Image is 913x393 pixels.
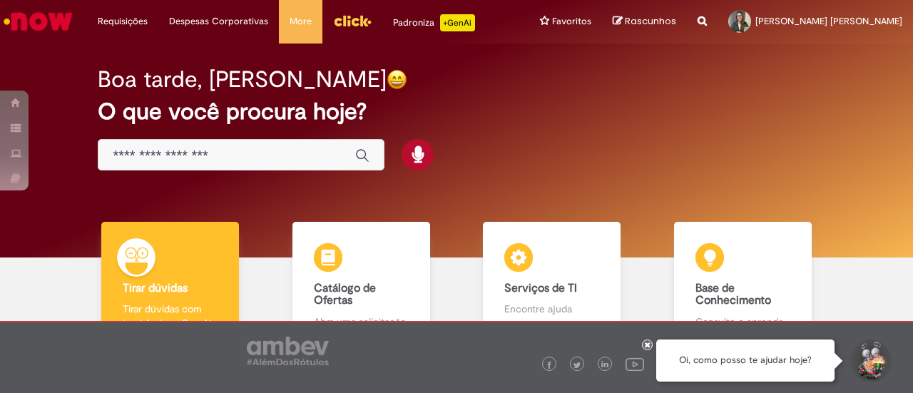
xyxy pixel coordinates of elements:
[849,340,892,382] button: Iniciar Conversa de Suporte
[552,14,591,29] span: Favoritos
[123,302,218,330] p: Tirar dúvidas com Lupi Assist e Gen Ai
[290,14,312,29] span: More
[75,222,266,345] a: Tirar dúvidas Tirar dúvidas com Lupi Assist e Gen Ai
[546,362,553,369] img: logo_footer_facebook.png
[601,361,608,369] img: logo_footer_linkedin.png
[755,15,902,27] span: [PERSON_NAME] [PERSON_NAME]
[648,222,839,345] a: Base de Conhecimento Consulte e aprenda
[504,302,599,316] p: Encontre ajuda
[247,337,329,365] img: logo_footer_ambev_rotulo_gray.png
[98,14,148,29] span: Requisições
[695,281,771,308] b: Base de Conhecimento
[504,281,577,295] b: Serviços de TI
[626,354,644,373] img: logo_footer_youtube.png
[123,281,188,295] b: Tirar dúvidas
[98,99,815,124] h2: O que você procura hoje?
[456,222,648,345] a: Serviços de TI Encontre ajuda
[1,7,75,36] img: ServiceNow
[169,14,268,29] span: Despesas Corporativas
[333,10,372,31] img: click_logo_yellow_360x200.png
[393,14,475,31] div: Padroniza
[98,67,387,92] h2: Boa tarde, [PERSON_NAME]
[387,69,407,90] img: happy-face.png
[314,315,409,329] p: Abra uma solicitação
[266,222,457,345] a: Catálogo de Ofertas Abra uma solicitação
[695,315,790,329] p: Consulte e aprenda
[656,340,835,382] div: Oi, como posso te ajudar hoje?
[573,362,581,369] img: logo_footer_twitter.png
[440,14,475,31] p: +GenAi
[625,14,676,28] span: Rascunhos
[613,15,676,29] a: Rascunhos
[314,281,376,308] b: Catálogo de Ofertas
